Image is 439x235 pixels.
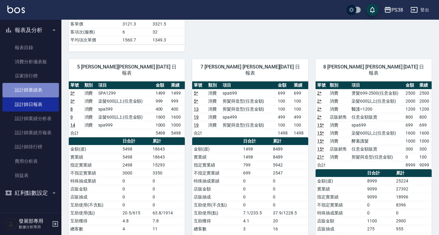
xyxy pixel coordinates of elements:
td: 4.8 [121,217,151,225]
td: 0 [151,185,185,193]
td: 互助使用(不含點) [69,201,121,209]
td: 25224 [394,177,432,185]
td: 指定實業績 [316,193,366,201]
td: 燙髮699-2500(任意金額) [350,89,404,97]
button: 紅利點數設定 [2,185,59,201]
td: 互助獲得 [69,217,121,225]
td: 0 [394,209,432,217]
td: 1499 [154,89,169,97]
td: 消費 [328,129,350,137]
td: 互助使用(點) [69,209,121,217]
td: 18643 [151,145,185,153]
td: 499 [292,113,308,121]
span: 7 [PERSON_NAME] [PERSON_NAME][DATE] 日報表 [200,64,301,76]
table: a dense table [192,81,308,137]
th: 項目 [97,81,154,89]
td: 5498 [121,153,151,161]
td: 店販抽成 [192,193,242,201]
td: 互助獲得 [192,217,242,225]
td: 指定實業績 [192,161,242,169]
td: 特殊抽成業績 [192,177,242,185]
td: 699 [292,89,308,97]
td: 8999 [404,161,418,169]
td: 11 [151,225,185,233]
td: 消費 [83,89,97,97]
a: 14 [70,123,75,127]
td: 2547 [271,169,308,177]
td: spa699 [221,89,276,97]
td: 2000 [404,97,418,105]
td: 剪髮與造型(任意金額) [221,121,276,129]
th: 單號 [69,81,83,89]
th: 類別 [328,81,350,89]
td: 消費 [328,97,350,105]
td: 699 [404,121,418,129]
th: 日合計 [366,169,394,177]
td: 9099 [366,193,394,201]
td: 300 [418,145,432,153]
td: 5498 [121,145,151,153]
td: 互助使用(點) [192,209,242,217]
td: 3000 [121,169,151,177]
td: 0 [271,193,308,201]
td: 18996 [394,193,432,201]
td: 1000 [154,121,169,129]
td: 9099 [366,185,394,193]
td: 店販金額 [69,185,121,193]
td: 4.1 [242,217,272,225]
td: 0 [271,185,308,193]
th: 日合計 [242,137,272,145]
button: 登出 [408,4,432,16]
td: 955 [394,225,432,233]
td: 999 [169,97,185,105]
td: 0 [366,209,394,217]
td: 0 [242,193,272,201]
td: spa399 [97,105,154,113]
td: 1100 [366,217,394,225]
td: 消費 [207,89,221,97]
td: 275 [366,225,394,233]
td: 消費 [83,97,97,105]
th: 項目 [350,81,404,89]
td: 金額(虛) [69,145,121,153]
td: 1349.3 [151,36,185,44]
td: 1498 [292,129,308,137]
td: 染髮600以上(任意金額) [350,97,404,105]
td: 店販抽成 [316,225,366,233]
td: 1498 [242,145,272,153]
img: Person [5,218,17,230]
td: 499 [276,113,292,121]
td: 消費 [328,89,350,97]
td: 0 [151,201,185,209]
td: 100 [292,105,308,113]
span: 5 [PERSON_NAME][PERSON_NAME] [DATE] 日報表 [76,64,177,76]
a: 店家排行榜 [2,69,59,83]
th: 業績 [169,81,185,89]
th: 累計 [151,137,185,145]
th: 金額 [154,81,169,89]
a: 報表目錄 [2,41,59,55]
td: 1498 [276,129,292,137]
td: 消費 [328,137,350,145]
td: 5498 [169,129,185,137]
td: 0 [271,201,308,209]
td: 總客數 [192,225,242,233]
th: 金額 [404,81,418,89]
td: 消費 [328,105,350,113]
td: 總客數 [69,225,121,233]
td: 1000 [418,137,432,145]
td: spa699 [350,121,404,129]
td: 699 [276,89,292,97]
td: 6 [121,28,151,36]
td: 不指定實業績 [192,169,242,177]
a: 設計師日報表 [2,97,59,112]
th: 項目 [221,81,276,89]
td: 100 [276,105,292,113]
td: 1600 [154,113,169,121]
td: 剪髮與造型(任意金額) [221,97,276,105]
td: 1000 [404,137,418,145]
td: 0 [271,177,308,185]
td: 800 [418,113,432,121]
td: 消費 [207,105,221,113]
td: spa999 [97,121,154,129]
